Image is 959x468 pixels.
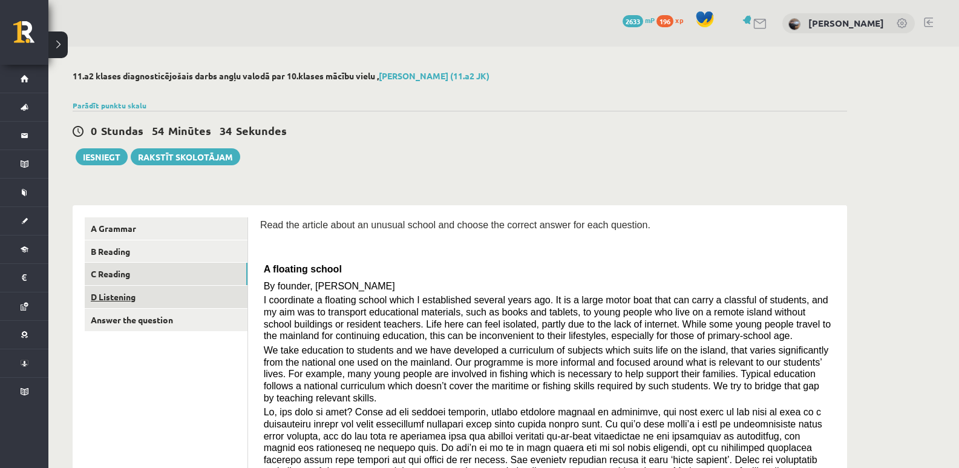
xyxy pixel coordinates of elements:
img: Mikus Pavlauskis [788,18,800,30]
span: Minūtes [168,124,211,137]
a: C Reading [85,263,247,285]
span: I coordinate a floating school which I established several years ago. It is a large motor boat th... [264,295,831,341]
span: xp [675,15,683,25]
span: Sekundes [236,124,287,137]
a: Rakstīt skolotājam [131,148,240,165]
span: Read the article about an unusual school and choose the correct answer for each question. [260,220,650,230]
h2: 11.a2 klases diagnosticējošais darbs angļu valodā par 10.klases mācību vielu , [73,71,847,81]
a: [PERSON_NAME] (11.a2 JK) [379,70,489,81]
span: 2633 [623,15,643,27]
a: 196 xp [656,15,689,25]
a: Answer the question [85,309,247,331]
span: 0 [91,124,97,137]
a: [PERSON_NAME] [808,17,884,29]
a: D Listening [85,286,247,308]
span: mP [645,15,655,25]
a: A Grammar [85,217,247,240]
span: By founder, [PERSON_NAME] [264,281,395,291]
span: A floating school [264,264,342,274]
a: Parādīt punktu skalu [73,101,146,110]
span: 34 [220,124,232,137]
button: Iesniegt [76,148,128,165]
a: B Reading [85,240,247,263]
span: We take education to students and we have developed a curriculum of subjects which suits life on ... [264,345,829,403]
a: 2633 mP [623,15,655,25]
span: 54 [152,124,164,137]
a: Rīgas 1. Tālmācības vidusskola [13,21,48,51]
span: Stundas [101,124,143,137]
span: 196 [656,15,673,27]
